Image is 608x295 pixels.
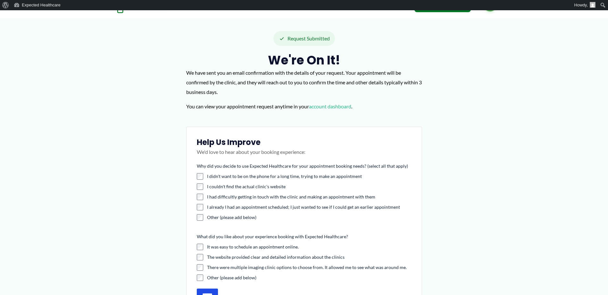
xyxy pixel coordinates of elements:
label: Other (please add below) [207,274,412,281]
label: It was easy to schedule an appointment online. [207,244,412,250]
h2: We're on it! [186,52,422,68]
label: I didn't want to be on the phone for a long time, trying to make an appointment [207,173,412,180]
a: account dashboard [309,103,351,109]
legend: Why did you decide to use Expected Healthcare for your appointment booking needs? (select all tha... [197,163,408,169]
label: The website provided clear and detailed information about the clinics [207,254,412,260]
label: I already I had an appointment scheduled; I just wanted to see if I could get an earlier appointment [207,204,412,210]
label: Other (please add below) [207,214,412,221]
h3: Help Us Improve [197,137,412,147]
div: Request Submitted [273,31,335,46]
p: We have sent you an email confirmation with the details of your request. Your appointment will be... [186,68,422,97]
p: You can view your appointment request anytime in your . [186,102,422,111]
label: There were multiple imaging clinic options to choose from. It allowed me to see what was around me. [207,264,412,271]
label: I couldn't find the actual clinic's website [207,183,412,190]
p: We'd love to hear about your booking experience: [197,147,412,163]
legend: What did you like about your experience booking with Expected Healthcare? [197,233,348,240]
label: I had difficultly getting in touch with the clinic and making an appointment with them [207,194,412,200]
